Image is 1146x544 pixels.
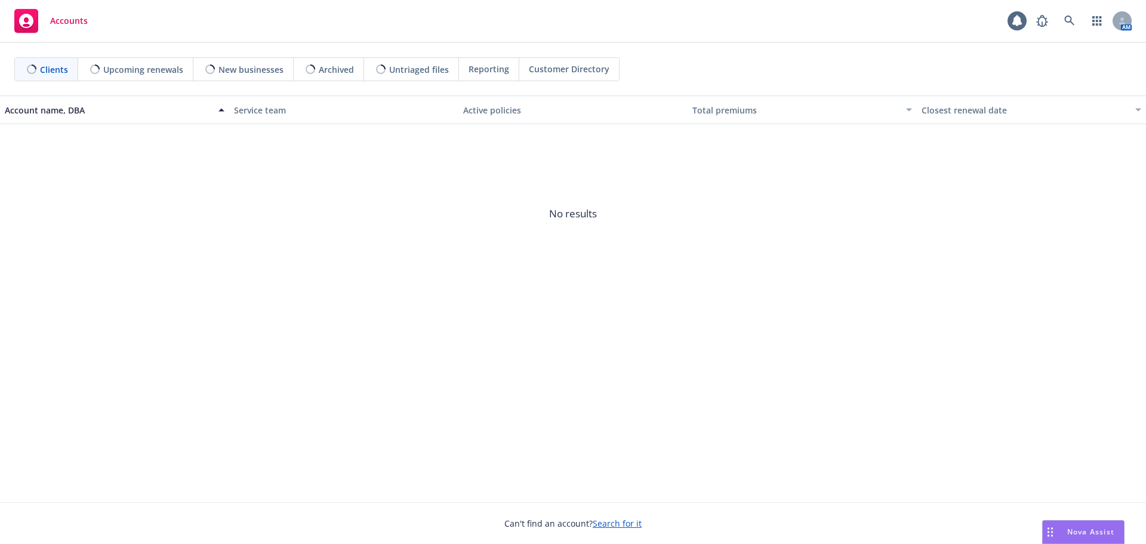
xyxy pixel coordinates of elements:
div: Closest renewal date [922,104,1128,116]
div: Drag to move [1043,521,1058,543]
span: Customer Directory [529,63,609,75]
span: Can't find an account? [504,517,642,530]
button: Nova Assist [1042,520,1125,544]
a: Accounts [10,4,93,38]
div: Total premiums [692,104,899,116]
span: Accounts [50,16,88,26]
button: Active policies [458,96,688,124]
button: Total premiums [688,96,917,124]
span: Untriaged files [389,63,449,76]
button: Closest renewal date [917,96,1146,124]
a: Switch app [1085,9,1109,33]
span: Nova Assist [1067,527,1114,537]
div: Account name, DBA [5,104,211,116]
button: Service team [229,96,458,124]
span: Reporting [469,63,509,75]
span: Clients [40,63,68,76]
a: Search [1058,9,1082,33]
div: Service team [234,104,454,116]
span: New businesses [218,63,284,76]
div: Active policies [463,104,683,116]
a: Search for it [593,518,642,529]
span: Upcoming renewals [103,63,183,76]
span: Archived [319,63,354,76]
a: Report a Bug [1030,9,1054,33]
